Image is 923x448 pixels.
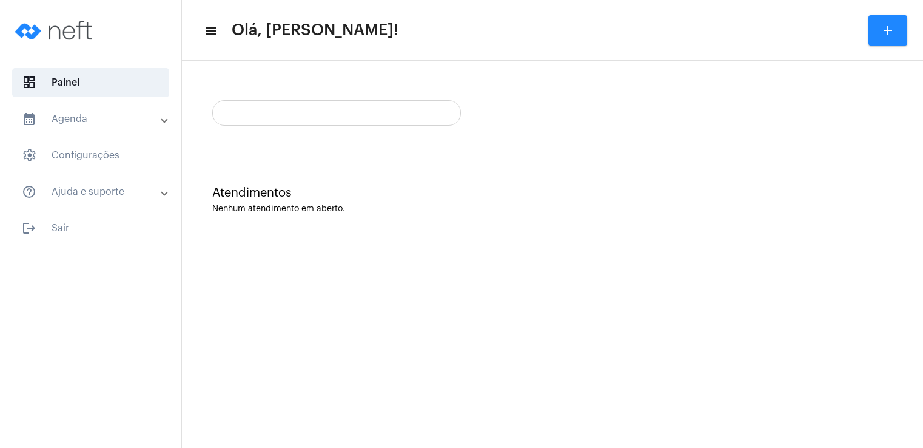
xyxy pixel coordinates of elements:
span: Painel [12,68,169,97]
mat-panel-title: Ajuda e suporte [22,185,162,199]
mat-panel-title: Agenda [22,112,162,126]
span: Sair [12,214,169,243]
mat-icon: sidenav icon [22,221,36,236]
mat-icon: sidenav icon [22,112,36,126]
mat-expansion-panel-header: sidenav iconAjuda e suporte [7,177,181,206]
span: Olá, [PERSON_NAME]! [232,21,398,40]
div: Nenhum atendimento em aberto. [212,205,893,214]
span: sidenav icon [22,148,36,163]
span: Configurações [12,141,169,170]
span: sidenav icon [22,75,36,90]
mat-expansion-panel-header: sidenav iconAgenda [7,104,181,134]
mat-icon: sidenav icon [22,185,36,199]
mat-icon: sidenav icon [204,24,216,38]
img: logo-neft-novo-2.png [10,6,101,55]
div: Atendimentos [212,186,893,200]
mat-icon: add [881,23,895,38]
